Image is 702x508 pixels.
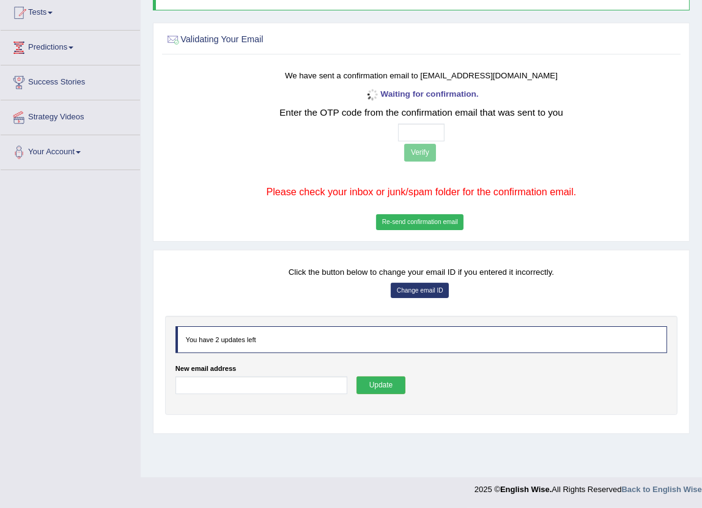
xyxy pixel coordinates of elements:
button: Re-send confirmation email [376,214,464,230]
img: icon-progress-circle-small.gif [364,86,380,103]
small: We have sent a confirmation email to [EMAIL_ADDRESS][DOMAIN_NAME] [285,71,558,80]
a: Your Account [1,135,140,166]
a: Predictions [1,31,140,61]
strong: English Wise. [500,485,552,494]
p: Please check your inbox or junk/spam folder for the confirmation email. [209,185,634,200]
button: Update [357,376,405,394]
a: Back to English Wise [622,485,702,494]
h2: Enter the OTP code from the confirmation email that was sent to you [209,108,634,118]
label: New email address [175,364,236,373]
small: Click the button below to change your email ID if you entered it incorrectly. [289,267,554,277]
div: 2025 © All Rights Reserved [475,477,702,495]
a: Success Stories [1,65,140,96]
div: You have 2 updates left [175,326,667,353]
button: Change email ID [391,283,449,299]
a: Strategy Videos [1,100,140,131]
h2: Validating Your Email [165,32,483,48]
b: Waiting for confirmation. [364,89,479,99]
